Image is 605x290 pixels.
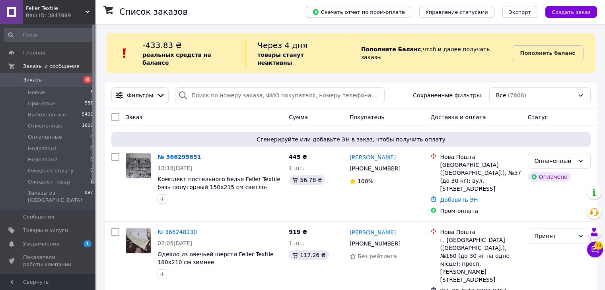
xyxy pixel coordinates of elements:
a: Одеяло из овечьей шерсти Feller Textile 180х210 см зимнее [158,251,274,265]
span: Без рейтинга [358,253,397,259]
a: № 366248230 [158,229,197,235]
span: Главная [23,49,45,56]
span: Недозвон2 [28,156,57,163]
input: Поиск [4,28,94,42]
img: Фото товару [126,228,151,253]
span: 445 ₴ [289,154,307,160]
span: Недозвон1 [28,145,57,152]
span: 1 шт. [289,240,304,246]
span: 13 [594,239,603,247]
a: [PERSON_NAME] [350,228,396,236]
div: Пром-оплата [440,207,521,215]
span: Сумма [289,114,308,120]
a: № 366295651 [158,154,201,160]
span: 8 [84,76,91,83]
span: Товары и услуги [23,227,68,234]
span: Заказы из [GEOGRAPHIC_DATA] [28,189,85,204]
span: 13:18[DATE] [158,165,193,171]
img: :exclamation: [119,47,130,59]
h1: Список заказов [119,7,188,17]
span: Выполненные [28,111,66,118]
div: г. [GEOGRAPHIC_DATA] ([GEOGRAPHIC_DATA].), №160 (до 30 кг на одне місце): просп. [PERSON_NAME][ST... [440,236,521,284]
div: Принят [535,232,574,240]
span: Ожидает товар [28,178,70,186]
button: Чат с покупателем13 [587,242,603,257]
button: Экспорт [502,6,537,18]
span: Через 4 дня [257,41,307,50]
div: 56.78 ₴ [289,175,325,185]
span: Статус [528,114,548,120]
span: Сообщения [23,213,54,220]
span: 897 [85,189,93,204]
span: 0 [90,156,93,163]
span: Отмененные [28,122,62,130]
input: Поиск по номеру заказа, ФИО покупателя, номеру телефона, Email, номеру накладной [175,87,385,103]
span: Скачать отчет по пром-оплате [312,8,405,15]
button: Создать заказ [545,6,597,18]
span: Покупатель [350,114,385,120]
span: Сохраненные фильтры: [413,91,482,99]
span: Ожидает оплату [28,167,74,174]
span: (7806) [508,92,527,99]
span: 1 шт. [289,165,304,171]
span: Feller Textile [26,5,86,12]
span: [PHONE_NUMBER] [350,240,401,247]
span: Управление статусами [426,9,488,15]
div: 117.26 ₴ [289,250,329,260]
span: Создать заказ [552,9,591,15]
img: Фото товару [126,153,151,178]
b: Пополнить баланс [520,50,575,56]
span: 4 [90,133,93,141]
b: Пополните Баланс [361,46,421,52]
div: , чтоб и далее получать заказы [349,40,512,67]
a: Пополнить баланс [512,45,584,61]
span: Экспорт [509,9,531,15]
span: Показатели работы компании [23,254,74,268]
a: Фото товару [126,228,151,253]
div: Оплачено [528,172,571,182]
span: [PHONE_NUMBER] [350,165,401,172]
span: Доставка и оплата [430,114,486,120]
div: Нова Пошта [440,153,521,161]
span: 02:05[DATE] [158,240,193,246]
span: Уведомления [23,240,59,247]
button: Управление статусами [419,6,494,18]
div: Ваш ID: 3847889 [26,12,95,19]
span: Фильтры [127,91,153,99]
span: 0 [90,167,93,174]
span: 1806 [82,122,93,130]
span: Все [496,91,506,99]
span: -433.83 ₴ [142,41,182,50]
div: Оплаченный [535,157,574,165]
span: 8 [90,89,93,96]
b: реальных средств на балансе [142,52,211,66]
a: [PERSON_NAME] [350,153,396,161]
span: 0 [90,145,93,152]
span: Заказы [23,76,43,83]
div: Нова Пошта [440,228,521,236]
span: Оплаченные [28,133,62,141]
span: Заказ [126,114,142,120]
button: Скачать отчет по пром-оплате [306,6,411,18]
div: [GEOGRAPHIC_DATA] ([GEOGRAPHIC_DATA].), №57 (до 30 кг): вул. [STREET_ADDRESS] [440,161,521,193]
span: 1 [84,240,91,247]
span: 5406 [82,111,93,118]
a: Создать заказ [537,8,597,15]
a: Комплект постельного белья Feller Textile бязь полуторный 150х215 см светло-серый p73781 [158,176,280,198]
span: Заказы и сообщения [23,63,80,70]
span: 581 [85,100,93,107]
span: 919 ₴ [289,229,307,235]
span: 1 [90,178,93,186]
span: Сгенерируйте или добавьте ЭН в заказ, чтобы получить оплату [115,135,587,143]
b: товары станут неактивны [257,52,303,66]
a: Добавить ЭН [440,197,478,203]
span: 100% [358,178,374,184]
span: Принятые [28,100,55,107]
span: Новые [28,89,45,96]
